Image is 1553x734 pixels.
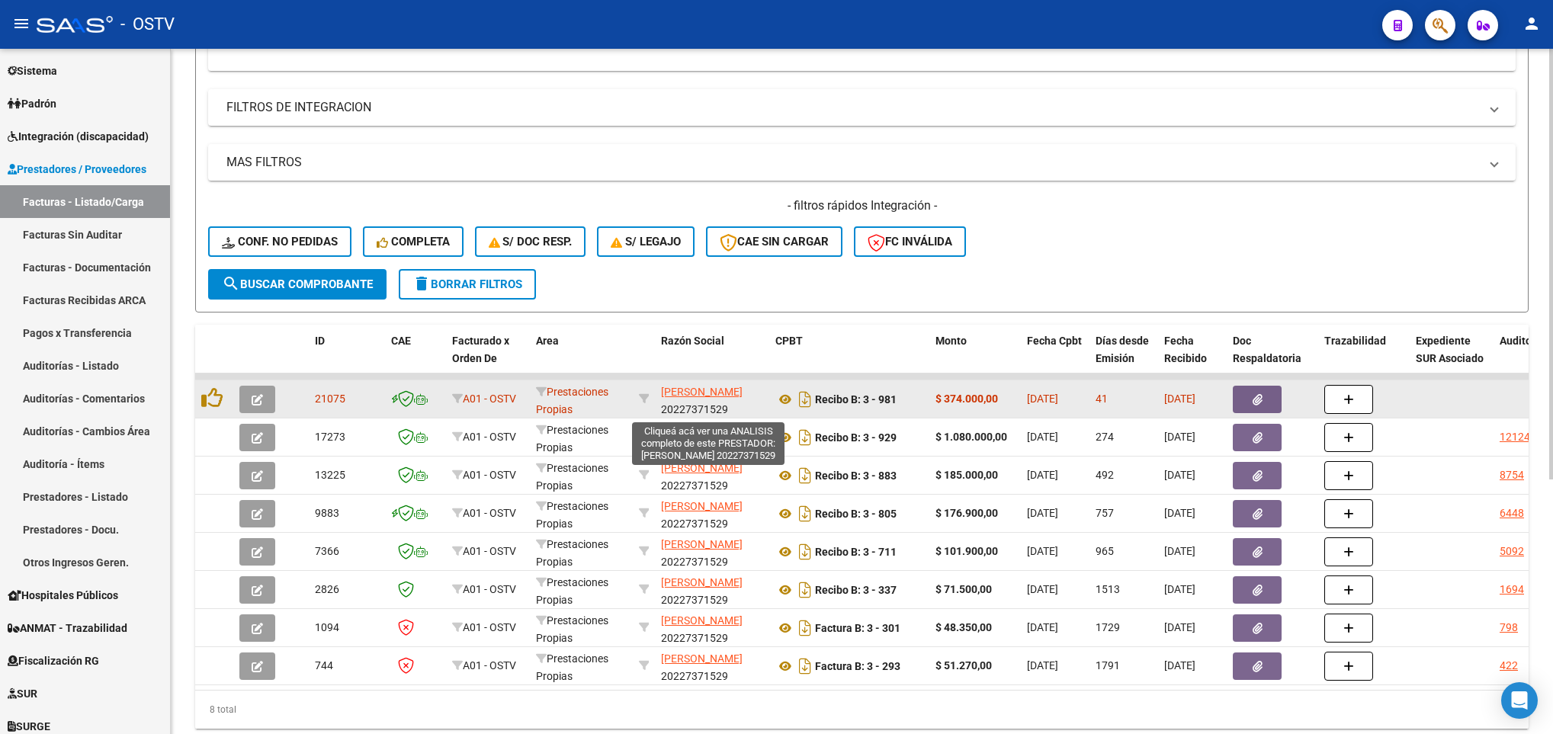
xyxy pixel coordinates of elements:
span: [DATE] [1027,545,1058,557]
span: 13225 [315,469,345,481]
strong: $ 185.000,00 [935,469,998,481]
span: [DATE] [1027,583,1058,595]
button: Borrar Filtros [399,269,536,300]
strong: $ 1.080.000,00 [935,431,1007,443]
strong: Recibo B: 3 - 929 [815,431,897,444]
span: Expediente SUR Asociado [1416,335,1484,364]
span: Prestaciones Propias [536,614,608,644]
div: Open Intercom Messenger [1501,682,1538,719]
span: S/ legajo [611,235,681,248]
datatable-header-cell: Expediente SUR Asociado [1410,325,1494,392]
div: 12124 [1500,428,1530,446]
span: [PERSON_NAME] [661,386,743,398]
datatable-header-cell: Fecha Recibido [1158,325,1227,392]
span: Doc Respaldatoria [1233,335,1301,364]
datatable-header-cell: CPBT [769,325,929,392]
button: Buscar Comprobante [208,269,387,300]
span: [DATE] [1164,621,1195,633]
span: Facturado x Orden De [452,335,509,364]
span: Borrar Filtros [412,277,522,291]
span: Días desde Emisión [1096,335,1149,364]
span: 492 [1096,469,1114,481]
div: 6448 [1500,505,1524,522]
span: Fecha Recibido [1164,335,1207,364]
span: Fecha Cpbt [1027,335,1082,347]
span: [DATE] [1164,393,1195,405]
i: Descargar documento [795,616,815,640]
span: 17273 [315,431,345,443]
div: 798 [1500,619,1518,636]
strong: $ 176.900,00 [935,507,998,519]
span: Hospitales Públicos [8,587,118,604]
mat-icon: search [222,274,240,293]
strong: Recibo B: 3 - 805 [815,508,897,520]
button: CAE SIN CARGAR [706,226,842,257]
span: Padrón [8,95,56,112]
strong: $ 71.500,00 [935,583,992,595]
i: Descargar documento [795,540,815,564]
strong: $ 51.270,00 [935,659,992,671]
span: [PERSON_NAME] [661,500,743,512]
span: A01 - OSTV [463,659,516,671]
div: 20227371529 [661,612,763,644]
datatable-header-cell: Razón Social [655,325,769,392]
mat-panel-title: FILTROS DE INTEGRACION [226,99,1479,116]
span: [DATE] [1027,469,1058,481]
mat-expansion-panel-header: MAS FILTROS [208,144,1516,181]
datatable-header-cell: CAE [385,325,446,392]
span: Prestaciones Propias [536,652,608,682]
datatable-header-cell: Monto [929,325,1021,392]
div: 20227371529 [661,650,763,682]
span: Prestadores / Proveedores [8,161,146,178]
span: [PERSON_NAME] [661,614,743,627]
span: Area [536,335,559,347]
mat-icon: menu [12,14,30,33]
span: Auditoria [1500,335,1545,347]
span: [PERSON_NAME] [661,652,743,665]
span: [PERSON_NAME] [661,462,743,474]
span: [DATE] [1164,507,1195,519]
strong: Recibo B: 3 - 883 [815,470,897,482]
span: 2826 [315,583,339,595]
div: 20227371529 [661,460,763,492]
span: Conf. no pedidas [222,235,338,248]
span: 744 [315,659,333,671]
datatable-header-cell: Trazabilidad [1318,325,1410,392]
i: Descargar documento [795,425,815,450]
span: Trazabilidad [1324,335,1386,347]
strong: $ 48.350,00 [935,621,992,633]
datatable-header-cell: Fecha Cpbt [1021,325,1089,392]
datatable-header-cell: Facturado x Orden De [446,325,530,392]
strong: Factura B: 3 - 293 [815,660,900,672]
span: ANMAT - Trazabilidad [8,620,127,636]
span: [DATE] [1164,545,1195,557]
span: 1094 [315,621,339,633]
i: Descargar documento [795,654,815,678]
span: [DATE] [1027,621,1058,633]
span: ID [315,335,325,347]
span: [DATE] [1164,659,1195,671]
span: Razón Social [661,335,724,347]
span: CAE SIN CARGAR [720,235,829,248]
span: Prestaciones Propias [536,462,608,492]
span: 21075 [315,393,345,405]
span: 9883 [315,507,339,519]
span: [PERSON_NAME] [661,576,743,588]
span: CPBT [775,335,803,347]
span: [DATE] [1027,393,1058,405]
mat-icon: delete [412,274,431,293]
div: 20227371529 [661,421,763,454]
span: SUR [8,685,37,702]
div: 20227371529 [661,536,763,568]
datatable-header-cell: Doc Respaldatoria [1227,325,1318,392]
strong: Recibo B: 3 - 711 [815,546,897,558]
mat-expansion-panel-header: FILTROS DE INTEGRACION [208,89,1516,126]
button: Conf. no pedidas [208,226,351,257]
span: Completa [377,235,450,248]
span: 274 [1096,431,1114,443]
span: 1791 [1096,659,1120,671]
div: 8754 [1500,466,1524,484]
button: FC Inválida [854,226,966,257]
i: Descargar documento [795,578,815,602]
span: [PERSON_NAME] [661,424,743,436]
